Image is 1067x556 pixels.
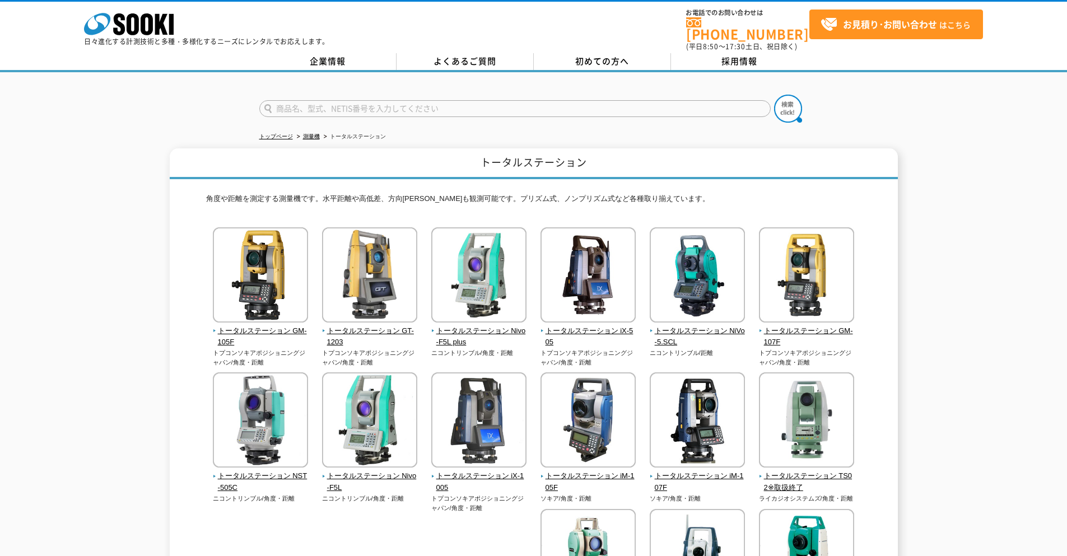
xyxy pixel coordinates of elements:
span: お電話でのお問い合わせは [686,10,809,16]
p: ソキア/角度・距離 [541,494,636,503]
img: トータルステーション Nivo-F5L [322,372,417,470]
img: トータルステーション Nivo-F5L plus [431,227,526,325]
a: トータルステーション GM-105F [213,315,309,348]
strong: お見積り･お問い合わせ [843,17,937,31]
input: 商品名、型式、NETIS番号を入力してください [259,100,771,117]
span: トータルステーション NST-505C [213,470,309,494]
span: トータルステーション iM-105F [541,470,636,494]
a: 初めての方へ [534,53,671,70]
a: トータルステーション iM-105F [541,460,636,494]
img: トータルステーション GM-105F [213,227,308,325]
a: よくあるご質問 [397,53,534,70]
span: トータルステーション Nivo-F5L [322,470,418,494]
h1: トータルステーション [170,148,898,179]
p: 角度や距離を測定する測量機です。水平距離や高低差、方向[PERSON_NAME]も観測可能です。プリズム式、ノンプリズム式など各種取り揃えています。 [206,193,861,211]
a: トータルステーション TS02※取扱終了 [759,460,855,494]
a: お見積り･お問い合わせはこちら [809,10,983,39]
img: btn_search.png [774,95,802,123]
p: ニコントリンブル/角度・距離 [431,348,527,358]
span: (平日 ～ 土日、祝日除く) [686,41,797,52]
p: ソキア/角度・距離 [650,494,745,503]
span: 17:30 [725,41,745,52]
a: [PHONE_NUMBER] [686,17,809,40]
a: トータルステーション iM-107F [650,460,745,494]
a: トータルステーション GT-1203 [322,315,418,348]
span: トータルステーション GM-107F [759,325,855,349]
a: トップページ [259,133,293,139]
a: トータルステーション NiVo-5.SCL [650,315,745,348]
img: トータルステーション TS02※取扱終了 [759,372,854,470]
span: 初めての方へ [575,55,629,67]
img: トータルステーション iM-107F [650,372,745,470]
a: 測量機 [303,133,320,139]
img: トータルステーション GM-107F [759,227,854,325]
a: 採用情報 [671,53,808,70]
span: トータルステーション NiVo-5.SCL [650,325,745,349]
span: トータルステーション GM-105F [213,325,309,349]
p: トプコンソキアポジショニングジャパン/角度・距離 [431,494,527,512]
img: トータルステーション iX-505 [541,227,636,325]
img: トータルステーション iX-1005 [431,372,526,470]
a: 企業情報 [259,53,397,70]
a: トータルステーション Nivo-F5L plus [431,315,527,348]
p: ライカジオシステムズ/角度・距離 [759,494,855,503]
p: トプコンソキアポジショニングジャパン/角度・距離 [322,348,418,367]
p: トプコンソキアポジショニングジャパン/角度・距離 [759,348,855,367]
span: トータルステーション TS02※取扱終了 [759,470,855,494]
a: トータルステーション iX-505 [541,315,636,348]
span: トータルステーション iX-505 [541,325,636,349]
img: トータルステーション NiVo-5.SCL [650,227,745,325]
span: トータルステーション iX-1005 [431,470,527,494]
p: 日々進化する計測技術と多種・多様化するニーズにレンタルでお応えします。 [84,38,329,45]
span: トータルステーション Nivo-F5L plus [431,325,527,349]
img: トータルステーション GT-1203 [322,227,417,325]
span: トータルステーション iM-107F [650,470,745,494]
p: ニコントリンブル/距離 [650,348,745,358]
p: ニコントリンブル/角度・距離 [213,494,309,503]
a: トータルステーション NST-505C [213,460,309,494]
span: 8:50 [703,41,719,52]
a: トータルステーション GM-107F [759,315,855,348]
a: トータルステーション Nivo-F5L [322,460,418,494]
img: トータルステーション NST-505C [213,372,308,470]
span: はこちら [821,16,971,33]
p: トプコンソキアポジショニングジャパン/角度・距離 [541,348,636,367]
p: ニコントリンブル/角度・距離 [322,494,418,503]
p: トプコンソキアポジショニングジャパン/角度・距離 [213,348,309,367]
a: トータルステーション iX-1005 [431,460,527,494]
span: トータルステーション GT-1203 [322,325,418,349]
img: トータルステーション iM-105F [541,372,636,470]
li: トータルステーション [322,131,386,143]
